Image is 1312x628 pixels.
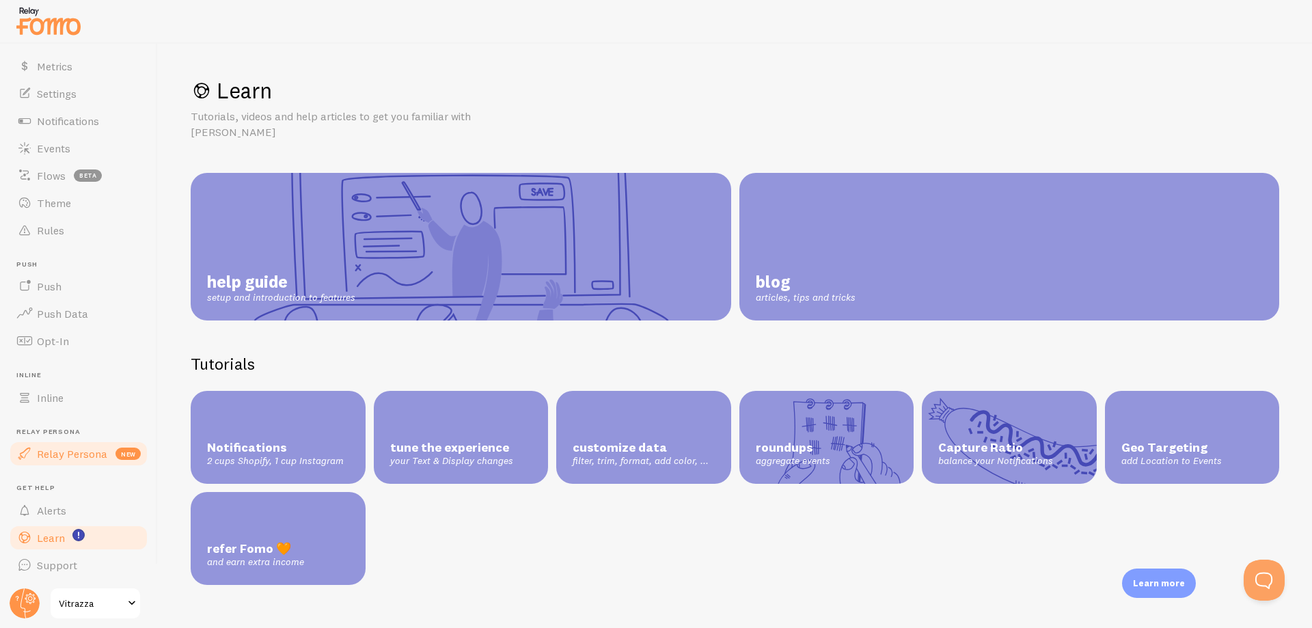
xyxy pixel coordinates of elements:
img: fomo-relay-logo-orange.svg [14,3,83,38]
span: roundups [756,440,898,456]
span: tune the experience [390,440,532,456]
span: Support [37,558,77,572]
span: Push [16,260,149,269]
h2: Tutorials [191,353,1279,374]
a: Push Data [8,300,149,327]
span: Vitrazza [59,595,124,612]
span: balance your Notifications [938,455,1080,467]
span: 2 cups Shopify, 1 cup Instagram [207,455,349,467]
span: your Text & Display changes [390,455,532,467]
span: filter, trim, format, add color, ... [573,455,715,467]
span: Notifications [207,440,349,456]
h1: Learn [191,77,1279,105]
span: Relay Persona [16,428,149,437]
span: Capture Ratio [938,440,1080,456]
span: Relay Persona [37,447,107,461]
a: help guide setup and introduction to features [191,173,731,320]
span: setup and introduction to features [207,292,355,304]
a: Settings [8,80,149,107]
div: Learn more [1122,569,1196,598]
span: Inline [37,391,64,405]
p: Tutorials, videos and help articles to get you familiar with [PERSON_NAME] [191,109,519,140]
span: add Location to Events [1121,455,1263,467]
span: help guide [207,271,355,292]
a: Flows beta [8,162,149,189]
span: and earn extra income [207,556,349,569]
a: Learn [8,524,149,551]
span: customize data [573,440,715,456]
span: Theme [37,196,71,210]
a: Opt-In [8,327,149,355]
a: Notifications [8,107,149,135]
span: Push [37,279,61,293]
a: Relay Persona new [8,440,149,467]
span: Learn [37,531,65,545]
a: Events [8,135,149,162]
span: Events [37,141,70,155]
a: Metrics [8,53,149,80]
span: Inline [16,371,149,380]
iframe: Help Scout Beacon - Open [1244,560,1285,601]
span: Alerts [37,504,66,517]
span: beta [74,169,102,182]
span: Get Help [16,484,149,493]
span: aggregate events [756,455,898,467]
span: refer Fomo 🧡 [207,541,349,557]
a: Push [8,273,149,300]
span: Opt-In [37,334,69,348]
span: Notifications [37,114,99,128]
a: Theme [8,189,149,217]
a: blog articles, tips and tricks [739,173,1280,320]
span: blog [756,271,856,292]
span: new [115,448,141,460]
svg: <p>Watch New Feature Tutorials!</p> [72,529,85,541]
span: Push Data [37,307,88,320]
a: Inline [8,384,149,411]
a: Support [8,551,149,579]
p: Learn more [1133,577,1185,590]
span: Rules [37,223,64,237]
a: Alerts [8,497,149,524]
a: Vitrazza [49,587,141,620]
a: Rules [8,217,149,244]
span: Geo Targeting [1121,440,1263,456]
span: Metrics [37,59,72,73]
span: Flows [37,169,66,182]
span: Settings [37,87,77,100]
span: articles, tips and tricks [756,292,856,304]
